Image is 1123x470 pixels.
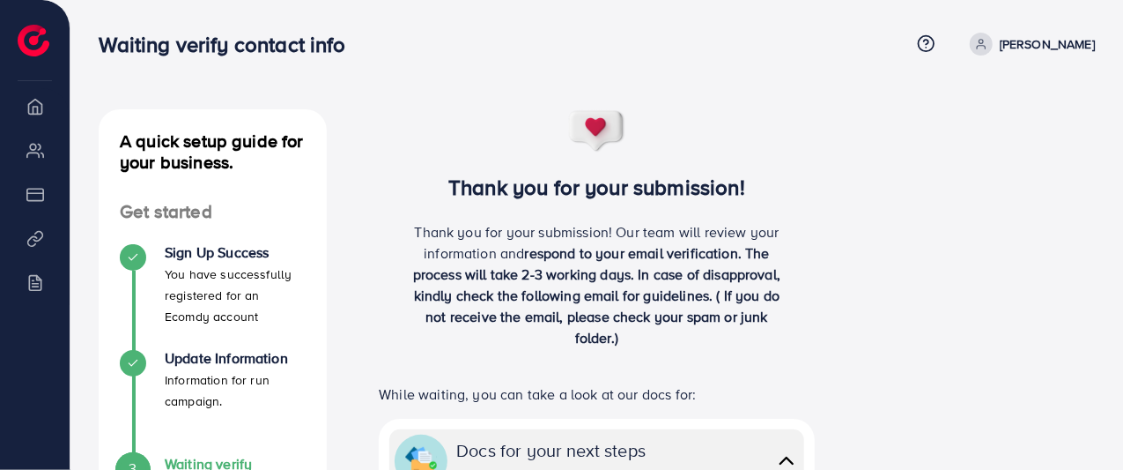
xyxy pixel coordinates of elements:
img: success [568,109,626,153]
p: You have successfully registered for an Ecomdy account [165,264,306,327]
div: Docs for your next steps [456,437,654,463]
p: Information for run campaign. [165,369,306,412]
h4: Get started [99,201,327,223]
h4: Sign Up Success [165,244,306,261]
h4: A quick setup guide for your business. [99,131,327,173]
a: [PERSON_NAME] [963,33,1095,56]
li: Update Information [99,350,327,456]
p: While waiting, you can take a look at our docs for: [379,384,815,405]
li: Sign Up Success [99,244,327,350]
img: logo [18,25,49,56]
span: respond to your email verification. The process will take 2-3 working days. In case of disapprova... [413,243,780,347]
h4: Update Information [165,350,306,367]
p: [PERSON_NAME] [1000,34,1095,55]
h3: Waiting verify contact info [99,32,359,57]
p: Thank you for your submission! Our team will review your information and [403,221,791,348]
iframe: Chat [1048,391,1110,457]
h3: Thank you for your submission! [355,175,839,200]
